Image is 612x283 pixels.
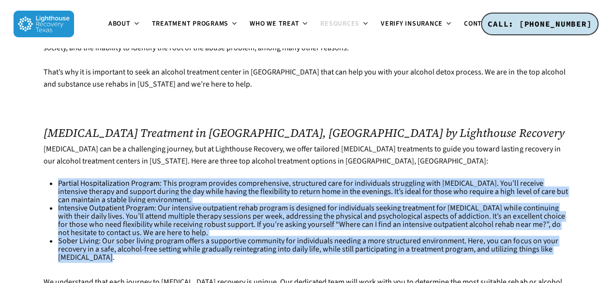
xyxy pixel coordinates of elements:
img: Lighthouse Recovery Texas [14,11,74,37]
li: : Our intensive outpatient rehab program is designed for individuals seeking treatment for [MEDIC... [58,204,568,237]
a: About [103,20,146,28]
a: Verify Insurance [375,20,458,28]
span: Contact [464,19,494,29]
a: Sober Living [58,236,99,246]
span: CALL: [PHONE_NUMBER] [488,19,592,29]
a: Treatment Programs [146,20,244,28]
a: Intensive Outpatient Program [58,203,154,213]
li: : Our sober living program offers a supportive community for individuals needing a more structure... [58,237,568,262]
li: : This program provides comprehensive, structured care for individuals struggling with [MEDICAL_D... [58,179,568,204]
p: [MEDICAL_DATA] can be a challenging journey, but at Lighthouse Recovery, we offer tailored [MEDIC... [44,143,568,179]
a: CALL: [PHONE_NUMBER] [481,13,598,36]
h2: [MEDICAL_DATA] Treatment in [GEOGRAPHIC_DATA], [GEOGRAPHIC_DATA] by Lighthouse Recovery [44,126,568,139]
span: Treatment Programs [152,19,229,29]
span: Who We Treat [250,19,299,29]
span: Verify Insurance [381,19,443,29]
a: Resources [314,20,375,28]
a: Who We Treat [244,20,314,28]
a: Partial Hospitalization Program [58,178,160,189]
span: About [108,19,131,29]
a: Contact [458,20,509,28]
span: Resources [320,19,359,29]
p: That’s why it is important to seek an alcohol treatment center in [GEOGRAPHIC_DATA] that can help... [44,66,568,103]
